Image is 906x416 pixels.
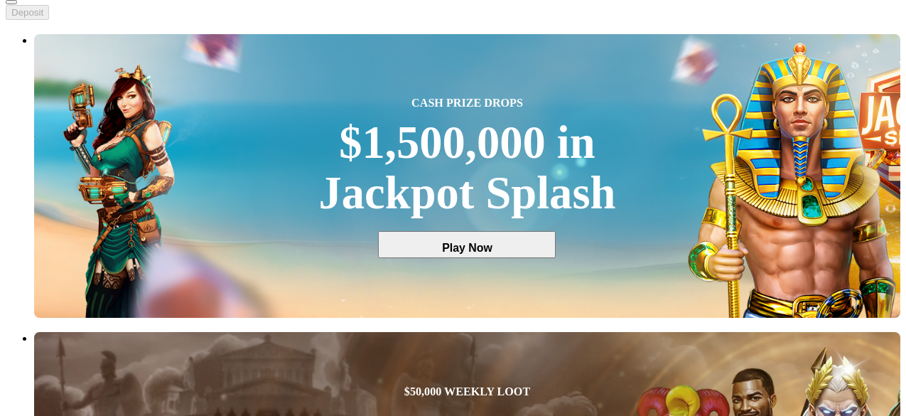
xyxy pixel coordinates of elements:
[319,117,616,218] div: $1,500,000 in Jackpot Splash
[411,95,523,112] span: CASH PRIZE DROPS
[11,7,43,18] span: Deposit
[404,383,530,400] span: $50,000 WEEKLY LOOT
[6,5,49,20] button: Deposit
[394,241,540,255] span: Play Now
[378,231,556,258] button: Play Now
